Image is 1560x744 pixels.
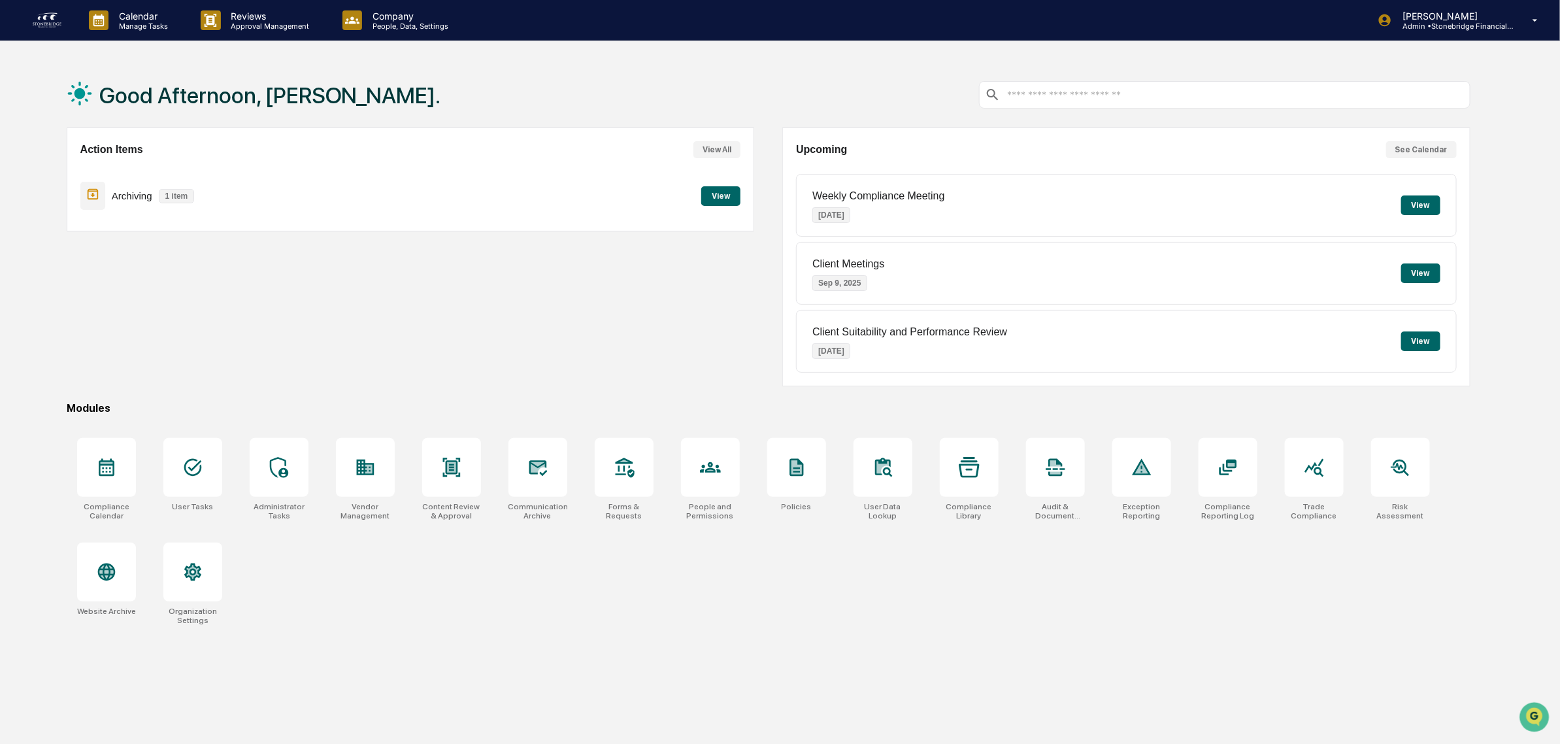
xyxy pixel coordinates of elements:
img: logo [31,10,63,31]
div: 🗄️ [95,166,105,177]
button: View All [693,141,740,158]
div: User Tasks [172,502,213,511]
div: Administrator Tasks [250,502,308,520]
div: We're available if you need us! [44,113,165,124]
a: 🗄️Attestations [90,160,167,183]
h2: Upcoming [796,144,847,156]
p: Archiving [112,190,152,201]
h2: Action Items [80,144,143,156]
a: 🔎Data Lookup [8,184,88,208]
button: View [1401,195,1440,215]
span: Pylon [130,222,158,231]
div: Trade Compliance [1285,502,1344,520]
div: 🖐️ [13,166,24,177]
button: Start new chat [222,104,238,120]
p: Reviews [221,10,316,22]
p: [DATE] [812,343,850,359]
div: Communications Archive [508,502,567,520]
p: People, Data, Settings [362,22,455,31]
div: People and Permissions [681,502,740,520]
span: Data Lookup [26,190,82,203]
button: View [1401,263,1440,283]
p: Company [362,10,455,22]
span: Preclearance [26,165,84,178]
p: 1 item [159,189,195,203]
p: Manage Tasks [108,22,174,31]
iframe: Open customer support [1518,701,1553,736]
div: Compliance Library [940,502,999,520]
div: Content Review & Approval [422,502,481,520]
div: Compliance Reporting Log [1199,502,1257,520]
a: Powered byPylon [92,221,158,231]
div: Exception Reporting [1112,502,1171,520]
span: Attestations [108,165,162,178]
div: Organization Settings [163,607,222,625]
button: View [1401,331,1440,351]
div: Risk Assessment [1371,502,1430,520]
a: View [701,189,740,201]
div: Modules [67,402,1470,414]
div: User Data Lookup [854,502,912,520]
p: Admin • Stonebridge Financial Group [1392,22,1514,31]
div: Policies [782,502,812,511]
p: [DATE] [812,207,850,223]
p: Client Meetings [812,258,884,270]
h1: Good Afternoon, [PERSON_NAME]. [99,82,441,109]
div: Forms & Requests [595,502,654,520]
p: Client Suitability and Performance Review [812,326,1007,338]
p: Calendar [108,10,174,22]
div: Vendor Management [336,502,395,520]
a: 🖐️Preclearance [8,160,90,183]
div: 🔎 [13,191,24,201]
div: Compliance Calendar [77,502,136,520]
div: Website Archive [77,607,136,616]
div: Start new chat [44,100,214,113]
button: View [701,186,740,206]
p: Weekly Compliance Meeting [812,190,944,202]
p: [PERSON_NAME] [1392,10,1514,22]
p: Approval Management [221,22,316,31]
p: Sep 9, 2025 [812,275,867,291]
button: See Calendar [1386,141,1457,158]
div: Audit & Document Logs [1026,502,1085,520]
img: 1746055101610-c473b297-6a78-478c-a979-82029cc54cd1 [13,100,37,124]
p: How can we help? [13,27,238,48]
